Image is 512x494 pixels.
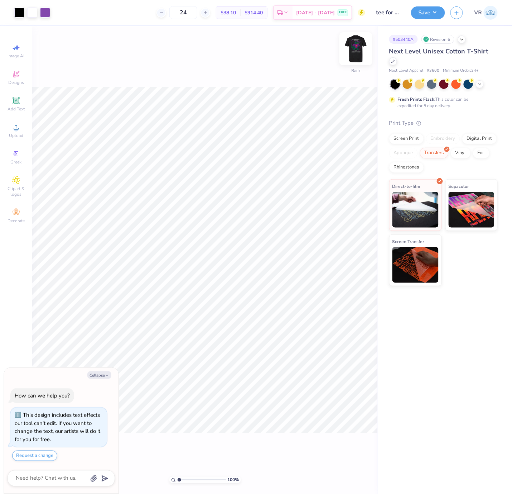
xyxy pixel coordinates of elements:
[11,159,22,165] span: Greek
[9,133,23,138] span: Upload
[392,192,439,228] img: Direct-to-film
[15,392,70,399] div: How can we help you?
[389,35,418,44] div: # 503440A
[87,371,111,379] button: Collapse
[371,5,406,20] input: Untitled Design
[221,9,236,16] span: $38.10
[228,477,239,483] span: 100 %
[449,192,495,228] img: Supacolor
[8,53,25,59] span: Image AI
[389,148,418,158] div: Applique
[296,9,335,16] span: [DATE] - [DATE]
[12,451,57,461] button: Request a change
[392,247,439,283] img: Screen Transfer
[8,106,25,112] span: Add Text
[389,133,424,144] div: Screen Print
[392,238,425,245] span: Screen Transfer
[474,6,498,20] a: VR
[449,182,469,190] span: Supacolor
[421,35,454,44] div: Revision 6
[351,68,361,74] div: Back
[474,9,482,17] span: VR
[15,412,100,443] div: This design includes text effects our tool can't edit. If you want to change the text, our artist...
[420,148,449,158] div: Transfers
[443,68,479,74] span: Minimum Order: 24 +
[392,182,421,190] span: Direct-to-film
[4,186,29,197] span: Clipart & logos
[484,6,498,20] img: Val Rhey Lodueta
[339,10,347,15] span: FREE
[389,68,424,74] span: Next Level Apparel
[8,218,25,224] span: Decorate
[389,119,498,127] div: Print Type
[389,47,489,56] span: Next Level Unisex Cotton T-Shirt
[389,162,424,173] div: Rhinestones
[398,96,436,102] strong: Fresh Prints Flash:
[342,34,370,63] img: Back
[8,80,24,85] span: Designs
[451,148,471,158] div: Vinyl
[245,9,263,16] span: $914.40
[427,68,440,74] span: # 3600
[473,148,490,158] div: Foil
[411,6,445,19] button: Save
[462,133,497,144] div: Digital Print
[426,133,460,144] div: Embroidery
[169,6,197,19] input: – –
[398,96,486,109] div: This color can be expedited for 5 day delivery.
